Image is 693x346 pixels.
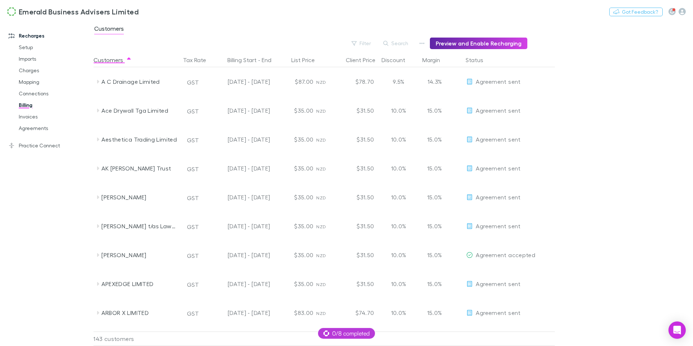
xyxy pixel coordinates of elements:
[334,298,377,327] div: $74.70
[316,195,326,200] span: NZD
[423,222,442,230] p: 15.0%
[93,332,180,346] div: 143 customers
[334,241,377,269] div: $31.50
[377,183,420,212] div: 10.0%
[12,88,92,99] a: Connections
[316,253,326,258] span: NZD
[476,194,520,200] span: Agreement sent
[423,280,442,288] p: 15.0%
[211,125,270,154] div: [DATE] - [DATE]
[273,183,316,212] div: $35.00
[1,30,92,42] a: Recharges
[316,108,326,114] span: NZD
[476,309,520,316] span: Agreement sent
[422,53,449,67] button: Margin
[93,212,558,241] div: [PERSON_NAME] t/as Lawns 4 UGST[DATE] - [DATE]$35.00NZD$31.5010.0%15.0%EditAgreement sent
[211,96,270,125] div: [DATE] - [DATE]
[101,154,178,183] div: AK [PERSON_NAME] Trust
[377,67,420,96] div: 9.5%
[377,298,420,327] div: 10.0%
[211,298,270,327] div: [DATE] - [DATE]
[423,308,442,317] p: 15.0%
[12,111,92,122] a: Invoices
[476,280,520,287] span: Agreement sent
[423,251,442,259] p: 15.0%
[93,154,558,183] div: AK [PERSON_NAME] TrustGST[DATE] - [DATE]$35.00NZD$31.5010.0%15.0%EditAgreement sent
[423,164,442,173] p: 15.0%
[273,154,316,183] div: $35.00
[430,38,527,49] button: Preview and Enable Recharging
[184,77,202,88] button: GST
[273,67,316,96] div: $87.00
[211,269,270,298] div: [DATE] - [DATE]
[93,269,558,298] div: APEXEDGE LIMITEDGST[DATE] - [DATE]$35.00NZD$31.5010.0%15.0%EditAgreement sent
[273,96,316,125] div: $35.00
[316,282,326,287] span: NZD
[101,67,178,96] div: A C Drainage Limited
[348,39,375,48] button: Filter
[101,241,178,269] div: [PERSON_NAME]
[211,241,270,269] div: [DATE] - [DATE]
[291,53,323,67] button: List Price
[93,125,558,154] div: Aesthetica Trading LimitedGST[DATE] - [DATE]$35.00NZD$31.5010.0%15.0%EditAgreement sent
[101,269,178,298] div: APEXEDGE LIMITED
[3,3,143,20] a: Emerald Business Advisers Limited
[334,154,377,183] div: $31.50
[12,122,92,134] a: Agreements
[184,221,202,233] button: GST
[94,25,124,34] span: Customers
[184,134,202,146] button: GST
[316,166,326,172] span: NZD
[101,96,178,125] div: Ace Drywall Tga Limited
[476,165,520,172] span: Agreement sent
[609,8,663,16] button: Got Feedback?
[334,125,377,154] div: $31.50
[93,241,558,269] div: [PERSON_NAME]GST[DATE] - [DATE]$35.00NZD$31.5010.0%15.0%EditAgreement accepted
[7,7,16,16] img: Emerald Business Advisers Limited's Logo
[101,298,178,327] div: ARBOR X LIMITED
[377,154,420,183] div: 10.0%
[476,78,520,85] span: Agreement sent
[183,53,215,67] button: Tax Rate
[93,67,558,96] div: A C Drainage LimitedGST[DATE] - [DATE]$87.00NZD$78.709.5%14.3%EditAgreement sent
[184,192,202,204] button: GST
[19,7,139,16] h3: Emerald Business Advisers Limited
[101,183,178,212] div: [PERSON_NAME]
[346,53,384,67] button: Client Price
[377,269,420,298] div: 10.0%
[12,42,92,53] a: Setup
[316,224,326,229] span: NZD
[476,222,520,229] span: Agreement sent
[316,79,326,85] span: NZD
[273,298,316,327] div: $83.00
[273,212,316,241] div: $35.00
[334,67,377,96] div: $78.70
[423,106,442,115] p: 15.0%
[12,65,92,76] a: Charges
[12,53,92,65] a: Imports
[227,53,280,67] button: Billing Start - End
[93,298,558,327] div: ARBOR X LIMITEDGST[DATE] - [DATE]$83.00NZD$74.7010.0%15.0%EditAgreement sent
[211,183,270,212] div: [DATE] - [DATE]
[93,96,558,125] div: Ace Drywall Tga LimitedGST[DATE] - [DATE]$35.00NZD$31.5010.0%15.0%EditAgreement sent
[211,212,270,241] div: [DATE] - [DATE]
[382,53,414,67] button: Discount
[423,135,442,144] p: 15.0%
[466,53,492,67] button: Status
[476,136,520,143] span: Agreement sent
[423,77,442,86] p: 14.3%
[273,269,316,298] div: $35.00
[476,251,535,258] span: Agreement accepted
[334,212,377,241] div: $31.50
[1,140,92,151] a: Practice Connect
[380,39,413,48] button: Search
[476,107,520,114] span: Agreement sent
[273,125,316,154] div: $35.00
[184,163,202,175] button: GST
[184,279,202,290] button: GST
[93,53,132,67] button: Customers
[101,125,178,154] div: Aesthetica Trading Limited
